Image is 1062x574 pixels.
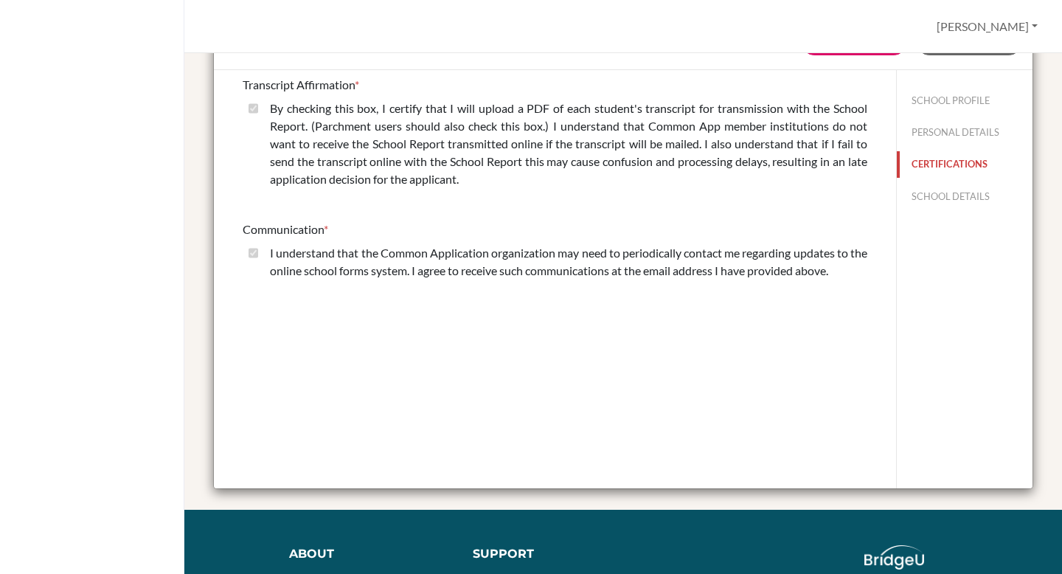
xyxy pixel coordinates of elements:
button: SCHOOL DETAILS [897,184,1032,210]
div: About [289,545,440,563]
button: SCHOOL PROFILE [897,88,1032,114]
span: Communication [243,222,324,236]
button: PERSONAL DETAILS [897,120,1032,145]
button: [PERSON_NAME] [930,13,1044,41]
div: Support [473,545,609,563]
button: CERTIFICATIONS [897,151,1032,177]
label: By checking this box, I certify that I will upload a PDF of each student's transcript for transmi... [270,100,867,188]
span: Transcript Affirmation [243,77,355,91]
label: I understand that the Common Application organization may need to periodically contact me regardi... [270,244,867,280]
img: logo_white@2x-f4f0deed5e89b7ecb1c2cc34c3e3d731f90f0f143d5ea2071677605dd97b5244.png [864,545,924,570]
